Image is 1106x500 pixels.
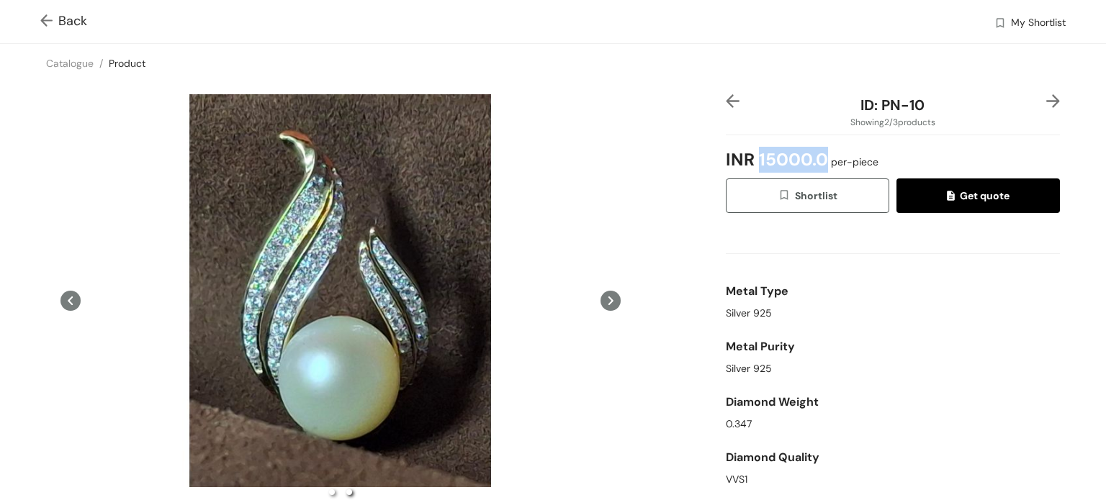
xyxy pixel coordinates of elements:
div: Silver 925 [726,306,1060,321]
li: slide item 1 [329,489,335,495]
img: quote [947,191,959,204]
img: Go back [40,14,58,29]
span: Shortlist [778,188,837,204]
div: Silver 925 [726,361,1060,376]
a: Product [109,57,145,70]
span: / [99,57,103,70]
span: Back [40,12,87,31]
img: left [726,94,739,108]
div: VVS1 [726,472,1060,487]
span: ID: PN-10 [860,96,925,114]
a: Catalogue [46,57,94,70]
span: INR 15000.0 [726,141,878,178]
button: quoteGet quote [896,178,1060,213]
div: Diamond Quality [726,443,1060,472]
button: wishlistShortlist [726,178,889,213]
div: 0.347 [726,417,1060,432]
img: wishlist [994,17,1007,32]
div: Metal Purity [726,332,1060,361]
span: per-piece [828,155,878,168]
img: wishlist [778,188,795,204]
span: My Shortlist [1011,15,1066,32]
span: Showing 2 / 3 products [850,116,935,129]
li: slide item 2 [346,489,352,495]
img: right [1046,94,1060,108]
div: Metal Type [726,277,1060,306]
span: Get quote [947,188,1009,204]
div: Diamond Weight [726,388,1060,417]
